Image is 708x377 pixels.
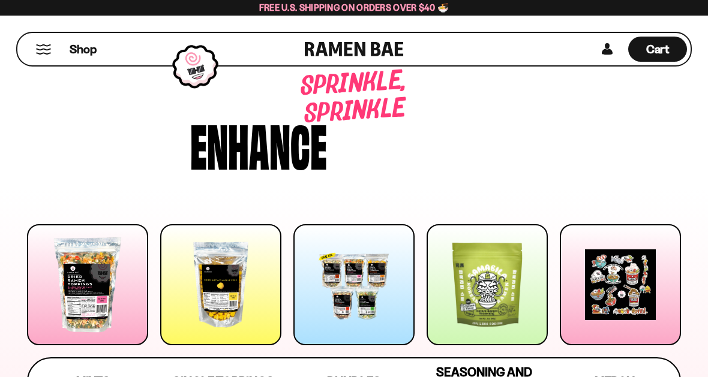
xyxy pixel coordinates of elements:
span: Free U.S. Shipping on Orders over $40 🍜 [259,2,449,13]
a: Cart [628,33,687,65]
a: Shop [70,37,97,62]
span: Cart [646,42,670,56]
button: Mobile Menu Trigger [35,44,52,55]
span: Shop [70,41,97,58]
div: Enhance [190,115,327,172]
